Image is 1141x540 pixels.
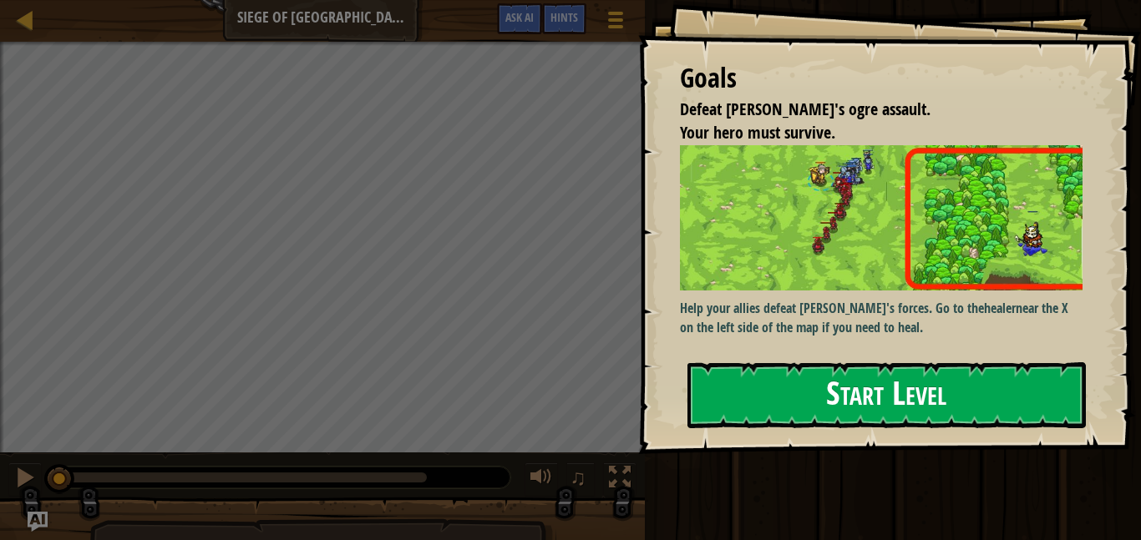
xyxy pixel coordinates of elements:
[659,121,1078,145] li: Your hero must survive.
[505,9,534,25] span: Ask AI
[984,299,1016,317] strong: healer
[680,59,1083,98] div: Goals
[570,465,586,490] span: ♫
[497,3,542,34] button: Ask AI
[680,121,835,144] span: Your hero must survive.
[566,462,595,497] button: ♫
[595,3,636,43] button: Show game menu
[603,462,636,497] button: Toggle fullscreen
[680,145,1083,290] img: Siege of stonehold
[550,9,578,25] span: Hints
[8,462,42,497] button: Ctrl + P: Pause
[525,462,558,497] button: Adjust volume
[687,362,1086,428] button: Start Level
[680,299,1083,337] p: Help your allies defeat [PERSON_NAME]'s forces. Go to the near the X on the left side of the map ...
[28,512,48,532] button: Ask AI
[659,98,1078,122] li: Defeat Thoktar's ogre assault.
[680,98,931,120] span: Defeat [PERSON_NAME]'s ogre assault.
